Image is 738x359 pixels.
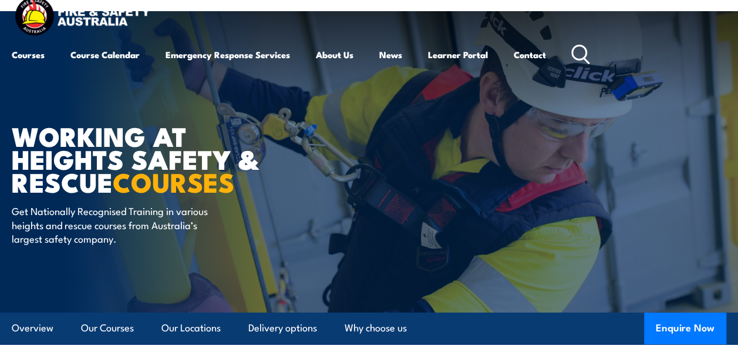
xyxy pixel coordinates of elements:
[248,313,317,344] a: Delivery options
[514,41,546,69] a: Contact
[166,41,290,69] a: Emergency Response Services
[113,161,234,202] strong: COURSES
[12,204,226,245] p: Get Nationally Recognised Training in various heights and rescue courses from Australia’s largest...
[12,313,53,344] a: Overview
[428,41,488,69] a: Learner Portal
[161,313,221,344] a: Our Locations
[81,313,134,344] a: Our Courses
[379,41,402,69] a: News
[644,313,726,344] button: Enquire Now
[12,41,45,69] a: Courses
[12,124,302,193] h1: WORKING AT HEIGHTS SAFETY & RESCUE
[316,41,353,69] a: About Us
[70,41,140,69] a: Course Calendar
[345,313,407,344] a: Why choose us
